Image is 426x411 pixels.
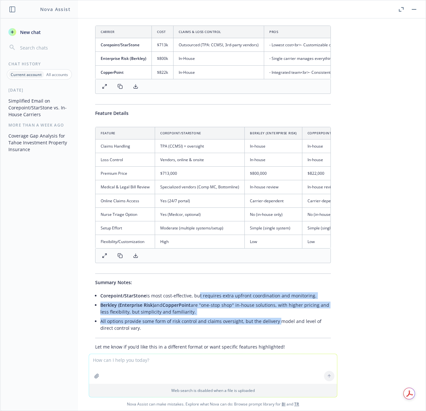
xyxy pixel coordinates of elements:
td: In-house review [245,180,302,194]
td: $713,000 [155,167,245,180]
span: Summary Notes: [95,279,132,285]
td: $800k [152,52,174,65]
span: CopperPoint [163,302,191,308]
li: All options provide some form of risk control and claims oversight, but the delivery model and le... [100,317,331,333]
div: More than a week ago [1,122,78,128]
th: Carrier [95,26,152,38]
td: Yes (Medcor, optional) [155,207,245,221]
th: Corepoint/StarStone [155,127,245,139]
th: Feature [95,127,155,139]
span: Corepoint/StarStone [101,42,140,48]
td: Flexibility/Customization [95,235,155,248]
a: TR [294,401,299,407]
div: Chat History [1,61,78,67]
td: No (in-house only) [302,207,353,221]
p: Let me know if you’d like this in a different format or want specific features highlighted! [95,343,331,350]
th: Claims & Loss Control [174,26,264,38]
th: CopperPoint [302,127,353,139]
td: High [155,235,245,248]
h1: Nova Assist [40,6,71,13]
span: Feature Details [95,110,129,116]
td: Online Claims Access [95,194,155,207]
td: In-house [245,139,302,153]
td: Claims Handling [95,139,155,153]
span: Corepoint/StarStone [100,293,146,299]
td: Low [245,235,302,248]
th: Berkley (Enterprise Risk) [245,127,302,139]
td: Premium Price [95,167,155,180]
button: Simplified Email on Corepoint/StarStone vs. In-House Carriers [6,95,73,120]
div: [DATE] [1,87,78,93]
td: No (in-house only) [245,207,302,221]
input: Search chats [19,43,70,52]
td: Specialized vendors (Comp MC, Bottomline) [155,180,245,194]
td: TPA (CCMSI) + oversight [155,139,245,153]
td: $822,000 [302,167,353,180]
td: In-House [174,65,264,79]
td: Simple (single system) [302,221,353,235]
p: All accounts [46,72,68,77]
td: In-house [302,153,353,167]
span: Berkley (Enterprise Risk) [100,302,154,308]
td: Outsourced (TPA: CCMSI, 3rd-party vendors) [174,38,264,52]
button: New chat [6,26,73,38]
td: $800,000 [245,167,302,180]
button: Coverage Gap Analysis for Tahoe Investment Property Insurance [6,130,73,155]
td: Nurse Triage Option [95,207,155,221]
td: In-house [245,153,302,167]
td: Yes (24/7 portal) [155,194,245,207]
td: Low [302,235,353,248]
th: Cost [152,26,174,38]
td: $822k [152,65,174,79]
td: Loss Control [95,153,155,167]
td: Vendors, online & onsite [155,153,245,167]
span: Nova Assist can make mistakes. Explore what Nova can do: Browse prompt library for and [3,397,423,411]
li: is most cost-effective, but requires extra upfront coordination and monitoring. [100,291,331,300]
td: Carrier-dependent [302,194,353,207]
td: In-house review [302,180,353,194]
a: BI [282,401,286,407]
td: Moderate (multiple systems/setup) [155,221,245,235]
span: CopperPoint [101,70,124,75]
td: In-house [302,139,353,153]
li: and are "one-stop shop" in-house solutions, with higher pricing and less flexibility, but simplic... [100,300,331,317]
p: Web search is disabled when a file is uploaded [93,388,333,393]
td: $713k [152,38,174,52]
td: Medical & Legal Bill Review [95,180,155,194]
span: Enterprise Risk (Berkley) [101,56,146,61]
td: Carrier-dependent [245,194,302,207]
td: Setup Effort [95,221,155,235]
p: Current account [11,72,42,77]
td: Simple (single system) [245,221,302,235]
td: In-House [174,52,264,65]
span: New chat [19,29,41,36]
